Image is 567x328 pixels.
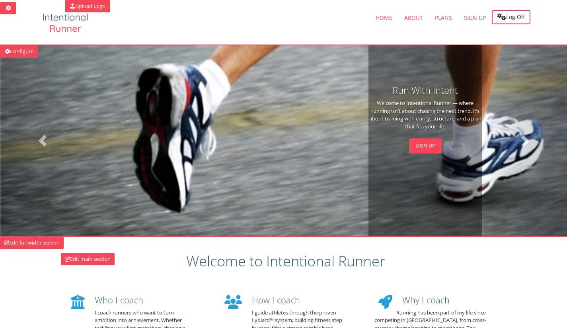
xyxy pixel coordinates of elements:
a: Log Off [492,10,530,24]
a: Edit main section [61,253,115,265]
img: Intentional Runner Logo [31,5,99,41]
h4: Why I coach [402,295,499,305]
a: About [398,8,429,28]
h1: Welcome to Intentional Runner [61,253,510,269]
h3: Run With Intent [368,85,482,95]
span: Plans [435,14,452,21]
a: Home [370,8,398,28]
span: Sign up [464,14,486,21]
a: Plans [429,8,458,28]
h4: Who I coach [95,295,191,305]
span: Home [376,14,392,21]
h4: How I coach [252,295,345,305]
p: Welcome to Intentional Runner — where running isn’t about chasing the next trend, it’s about trai... [368,99,482,130]
a: Sign up [458,8,492,28]
span: About [404,14,423,21]
a: SIGN UP [409,138,442,153]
